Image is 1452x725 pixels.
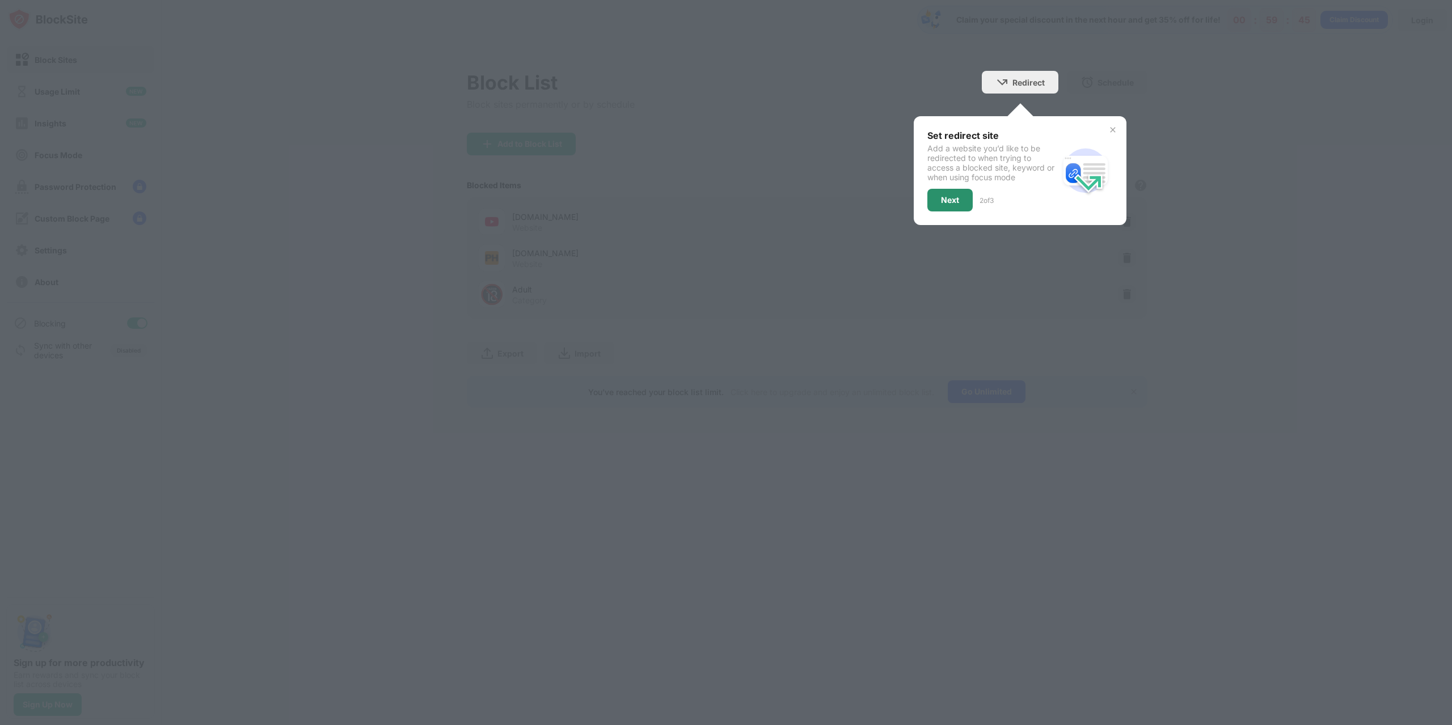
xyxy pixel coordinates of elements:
img: x-button.svg [1108,125,1117,134]
div: Redirect [1012,78,1045,87]
div: Set redirect site [927,130,1058,141]
div: Next [941,196,959,205]
div: Add a website you’d like to be redirected to when trying to access a blocked site, keyword or whe... [927,143,1058,182]
img: redirect.svg [1058,143,1113,198]
div: 2 of 3 [980,196,994,205]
